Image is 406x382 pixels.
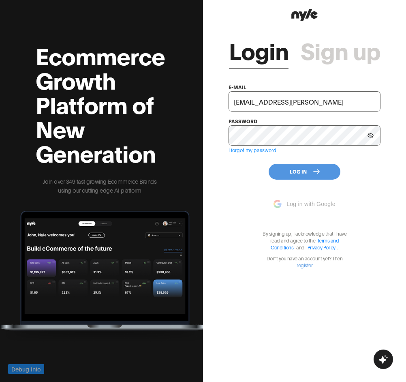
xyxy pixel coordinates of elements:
[269,196,340,212] button: Log in with Google
[269,164,340,180] button: Log In
[258,230,351,251] p: By signing up, I acknowledge that I have read and agree to the .
[229,38,288,62] a: Login
[308,244,335,250] a: Privacy Policy
[8,364,44,374] button: Debug Info
[36,177,163,195] p: Join over 349 fast growing Ecommerce Brands using our cutting edge AI platform
[301,38,380,62] a: Sign up
[286,200,335,208] span: Log in with Google
[297,262,312,268] a: register
[229,118,257,124] label: password
[229,84,246,90] label: e-mail
[294,244,307,250] span: and
[229,147,276,153] a: I forgot my password
[258,255,351,268] p: Don't you have an account yet? Then
[36,43,163,165] h2: Ecommerce Growth Platform of New Generation
[11,365,41,373] span: Debug Info
[271,237,339,250] a: Terms and Conditions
